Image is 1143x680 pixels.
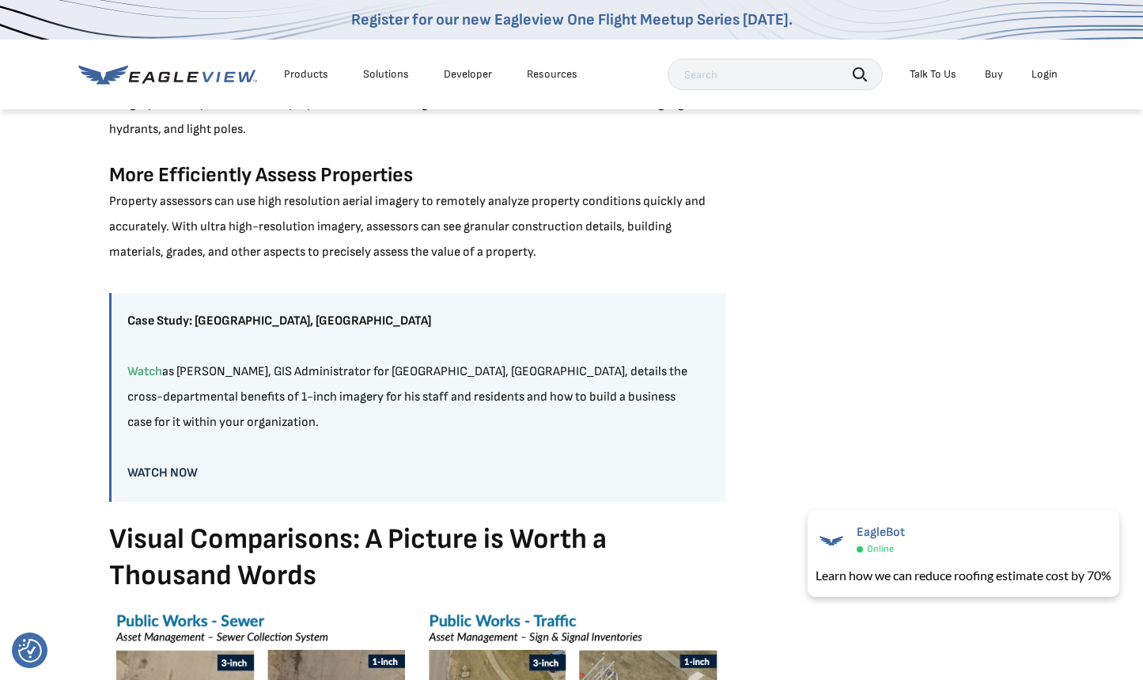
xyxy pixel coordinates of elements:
input: Search [668,59,883,90]
p: Property assessors can use high resolution aerial imagery to remotely analyze property conditions... [109,189,726,265]
div: Login [1031,67,1058,82]
a: WATCH NOW [127,465,198,481]
img: Revisit consent button [18,639,42,663]
span: EagleBot [857,525,905,540]
span: Online [867,543,894,555]
p: as [PERSON_NAME], GIS Administrator for [GEOGRAPHIC_DATA], [GEOGRAPHIC_DATA], details the cross-d... [109,293,726,502]
img: EagleBot [816,525,847,557]
a: Register for our new Eagleview One Flight Meetup Series [DATE]. [351,10,793,29]
h2: Visual Comparisons: A Picture is Worth a Thousand Words [109,522,726,596]
div: Solutions [363,67,409,82]
div: Resources [527,67,577,82]
button: Consent Preferences [18,639,42,663]
strong: Case Study: [GEOGRAPHIC_DATA], [GEOGRAPHIC_DATA] [127,313,431,329]
div: Talk To Us [910,67,956,82]
h3: More Efficiently Assess Properties [109,162,726,189]
a: Watch [127,364,162,379]
a: Developer [444,67,492,82]
div: Learn how we can reduce roofing estimate cost by 70% [816,566,1111,585]
a: Buy [985,67,1003,82]
div: Products [284,67,328,82]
